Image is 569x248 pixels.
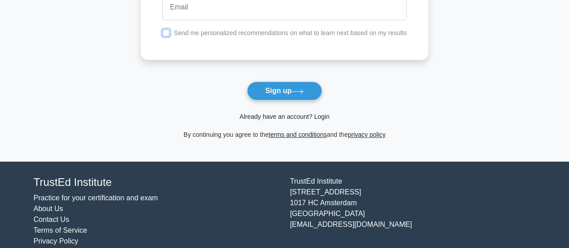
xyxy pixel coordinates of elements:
[285,176,541,247] div: TrustEd Institute [STREET_ADDRESS] 1017 HC Amsterdam [GEOGRAPHIC_DATA] [EMAIL_ADDRESS][DOMAIN_NAME]
[34,216,69,223] a: Contact Us
[135,129,434,140] div: By continuing you agree to the and the
[239,113,329,120] a: Already have an account? Login
[34,205,63,212] a: About Us
[34,237,79,245] a: Privacy Policy
[269,131,327,138] a: terms and conditions
[34,194,158,202] a: Practice for your certification and exam
[174,29,407,36] label: Send me personalized recommendations on what to learn next based on my results
[348,131,385,138] a: privacy policy
[34,226,87,234] a: Terms of Service
[34,176,279,189] h4: TrustEd Institute
[247,81,323,100] button: Sign up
